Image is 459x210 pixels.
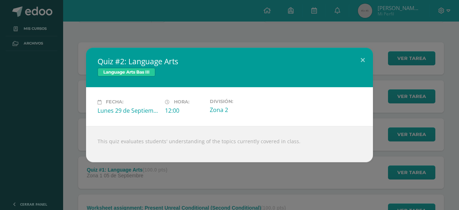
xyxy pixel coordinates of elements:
div: This quiz evaluates students' understanding of the topics currently covered in class. [86,126,373,162]
span: Hora: [174,99,189,105]
h2: Quiz #2: Language Arts [98,56,361,66]
span: Language Arts Bas III [98,68,155,76]
div: 12:00 [165,107,204,115]
div: Zona 2 [210,106,271,114]
span: Fecha: [106,99,123,105]
div: Lunes 29 de Septiembre [98,107,159,115]
label: División: [210,99,271,104]
button: Close (Esc) [352,48,373,72]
